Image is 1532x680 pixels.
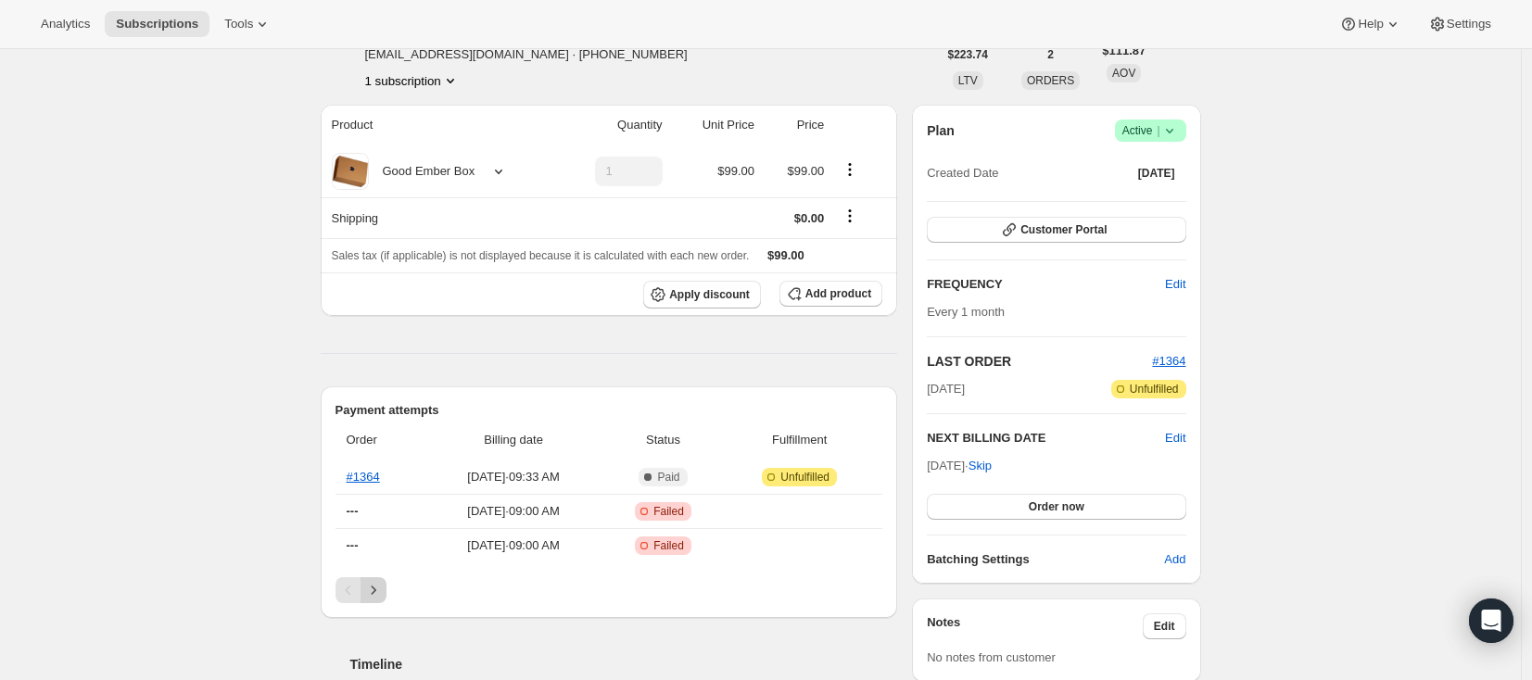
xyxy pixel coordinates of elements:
[948,47,988,62] span: $223.74
[643,281,761,309] button: Apply discount
[1152,352,1185,371] button: #1364
[1020,222,1107,237] span: Customer Portal
[1358,17,1383,31] span: Help
[224,17,253,31] span: Tools
[336,577,883,603] nav: Pagination
[957,451,1003,481] button: Skip
[213,11,283,37] button: Tools
[369,162,475,181] div: Good Ember Box
[553,105,668,145] th: Quantity
[927,550,1164,569] h6: Batching Settings
[321,105,553,145] th: Product
[350,655,898,674] h2: Timeline
[361,577,386,603] button: Next
[760,105,829,145] th: Price
[1152,354,1185,368] a: #1364
[1154,270,1196,299] button: Edit
[927,459,992,472] span: [DATE] ·
[835,159,865,180] button: Product actions
[428,502,598,521] span: [DATE] · 09:00 AM
[347,470,380,484] a: #1364
[788,164,825,178] span: $99.00
[428,468,598,486] span: [DATE] · 09:33 AM
[653,538,684,553] span: Failed
[927,305,1005,319] span: Every 1 month
[1469,598,1513,643] div: Open Intercom Messenger
[669,287,750,302] span: Apply discount
[668,105,760,145] th: Unit Price
[1130,382,1179,397] span: Unfulfilled
[1127,160,1186,186] button: [DATE]
[321,197,553,238] th: Shipping
[927,164,998,183] span: Created Date
[1165,275,1185,294] span: Edit
[428,431,598,449] span: Billing date
[969,457,992,475] span: Skip
[1447,17,1491,31] span: Settings
[927,494,1185,520] button: Order now
[927,380,965,398] span: [DATE]
[30,11,101,37] button: Analytics
[767,248,804,262] span: $99.00
[336,401,883,420] h2: Payment attempts
[1122,121,1179,140] span: Active
[805,286,871,301] span: Add product
[610,431,716,449] span: Status
[347,504,359,518] span: ---
[1154,619,1175,634] span: Edit
[1165,429,1185,447] button: Edit
[1157,123,1159,138] span: |
[105,11,209,37] button: Subscriptions
[332,153,369,190] img: product img
[835,206,865,226] button: Shipping actions
[927,121,955,140] h2: Plan
[1112,67,1135,80] span: AOV
[653,504,684,519] span: Failed
[1164,550,1185,569] span: Add
[1143,613,1186,639] button: Edit
[365,71,460,90] button: Product actions
[927,650,1056,664] span: No notes from customer
[717,164,754,178] span: $99.00
[428,536,598,555] span: [DATE] · 09:00 AM
[332,249,750,262] span: Sales tax (if applicable) is not displayed because it is calculated with each new order.
[116,17,198,31] span: Subscriptions
[1138,166,1175,181] span: [DATE]
[927,429,1165,447] h2: NEXT BILLING DATE
[1153,545,1196,574] button: Add
[1027,74,1074,87] span: ORDERS
[1029,499,1084,514] span: Order now
[937,42,999,68] button: $223.74
[1417,11,1502,37] button: Settings
[657,470,679,485] span: Paid
[365,45,703,64] span: [EMAIL_ADDRESS][DOMAIN_NAME] · [PHONE_NUMBER]
[927,352,1152,371] h2: LAST ORDER
[1102,42,1146,60] span: $111.87
[927,275,1165,294] h2: FREQUENCY
[794,211,825,225] span: $0.00
[1047,47,1054,62] span: 2
[779,281,882,307] button: Add product
[347,538,359,552] span: ---
[728,431,871,449] span: Fulfillment
[958,74,978,87] span: LTV
[927,613,1143,639] h3: Notes
[41,17,90,31] span: Analytics
[1036,42,1065,68] button: 2
[336,420,424,460] th: Order
[780,470,829,485] span: Unfulfilled
[927,217,1185,243] button: Customer Portal
[1328,11,1412,37] button: Help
